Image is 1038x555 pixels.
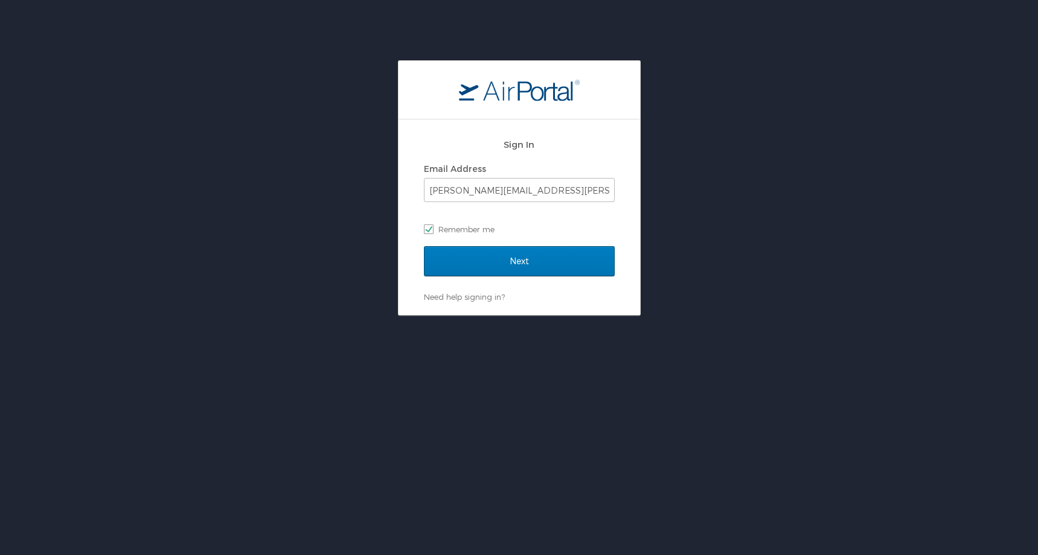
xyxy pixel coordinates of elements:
img: logo [459,79,580,101]
label: Remember me [424,220,615,238]
label: Email Address [424,163,486,174]
a: Need help signing in? [424,292,505,302]
h2: Sign In [424,138,615,151]
input: Next [424,246,615,276]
